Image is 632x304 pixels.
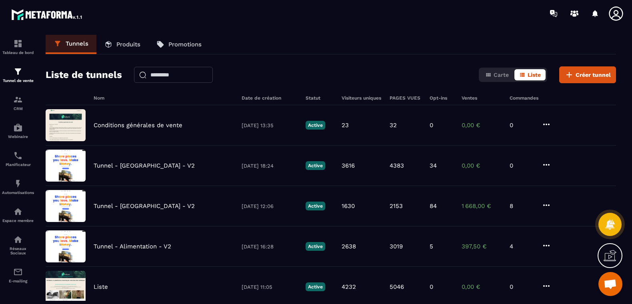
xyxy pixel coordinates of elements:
p: Liste [94,283,108,290]
p: Planificateur [2,162,34,167]
p: Promotions [168,41,202,48]
p: 2638 [342,243,356,250]
button: Carte [480,69,514,80]
p: 0,00 € [462,122,502,129]
h6: Opt-ins [430,95,454,101]
a: formationformationCRM [2,89,34,117]
a: formationformationTableau de bord [2,33,34,61]
p: Tunnel de vente [2,78,34,83]
p: Conditions générales de vente [94,122,182,129]
p: Espace membre [2,218,34,223]
p: 0 [430,283,433,290]
a: automationsautomationsAutomatisations [2,173,34,201]
img: image [46,271,86,303]
p: Active [306,121,325,130]
p: Tunnel - [GEOGRAPHIC_DATA] - V2 [94,202,195,210]
a: Promotions [148,35,210,54]
a: automationsautomationsEspace membre [2,201,34,229]
p: Tableau de bord [2,50,34,55]
h6: Statut [306,95,334,101]
p: Tunnel - Alimentation - V2 [94,243,171,250]
p: 8 [510,202,534,210]
a: emailemailE-mailing [2,261,34,289]
img: formation [13,39,23,48]
p: Webinaire [2,134,34,139]
p: 0,00 € [462,283,502,290]
button: Créer tunnel [559,66,616,83]
a: Ouvrir le chat [598,272,622,296]
img: image [46,230,86,262]
span: Créer tunnel [576,71,611,79]
img: logo [11,7,83,22]
a: automationsautomationsWebinaire [2,117,34,145]
a: Tunnels [46,35,96,54]
span: Liste [528,72,541,78]
p: 4 [510,243,534,250]
a: social-networksocial-networkRéseaux Sociaux [2,229,34,261]
p: 0 [510,283,534,290]
p: [DATE] 12:06 [242,203,298,209]
p: Produits [116,41,140,48]
a: Produits [96,35,148,54]
p: 4383 [390,162,404,169]
img: image [46,190,86,222]
p: Active [306,282,325,291]
h6: Date de création [242,95,298,101]
p: 5 [430,243,433,250]
img: email [13,267,23,277]
a: schedulerschedulerPlanificateur [2,145,34,173]
img: image [46,109,86,141]
h6: Nom [94,95,234,101]
p: 0,00 € [462,162,502,169]
h6: PAGES VUES [390,95,422,101]
img: automations [13,179,23,188]
p: 4232 [342,283,356,290]
p: 0 [510,122,534,129]
h6: Visiteurs uniques [342,95,382,101]
a: formationformationTunnel de vente [2,61,34,89]
p: 3616 [342,162,355,169]
img: automations [13,207,23,216]
p: Tunnels [66,40,88,47]
button: Liste [514,69,546,80]
img: formation [13,95,23,104]
img: social-network [13,235,23,244]
p: 1 668,00 € [462,202,502,210]
h6: Commandes [510,95,538,101]
p: 0 [430,122,433,129]
p: 0 [510,162,534,169]
p: 1630 [342,202,355,210]
img: automations [13,123,23,132]
p: CRM [2,106,34,111]
p: 23 [342,122,349,129]
img: formation [13,67,23,76]
p: 5046 [390,283,404,290]
p: 34 [430,162,437,169]
p: [DATE] 18:24 [242,163,298,169]
p: [DATE] 11:05 [242,284,298,290]
p: Tunnel - [GEOGRAPHIC_DATA] - V2 [94,162,195,169]
p: Active [306,242,325,251]
img: scheduler [13,151,23,160]
p: E-mailing [2,279,34,283]
p: Automatisations [2,190,34,195]
img: image [46,150,86,182]
p: 84 [430,202,437,210]
h2: Liste de tunnels [46,67,122,83]
p: 32 [390,122,397,129]
p: Active [306,161,325,170]
p: 397,50 € [462,243,502,250]
p: 2153 [390,202,403,210]
p: [DATE] 13:35 [242,122,298,128]
span: Carte [494,72,509,78]
p: Active [306,202,325,210]
p: Réseaux Sociaux [2,246,34,255]
p: [DATE] 16:28 [242,244,298,250]
p: 3019 [390,243,403,250]
h6: Ventes [462,95,502,101]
